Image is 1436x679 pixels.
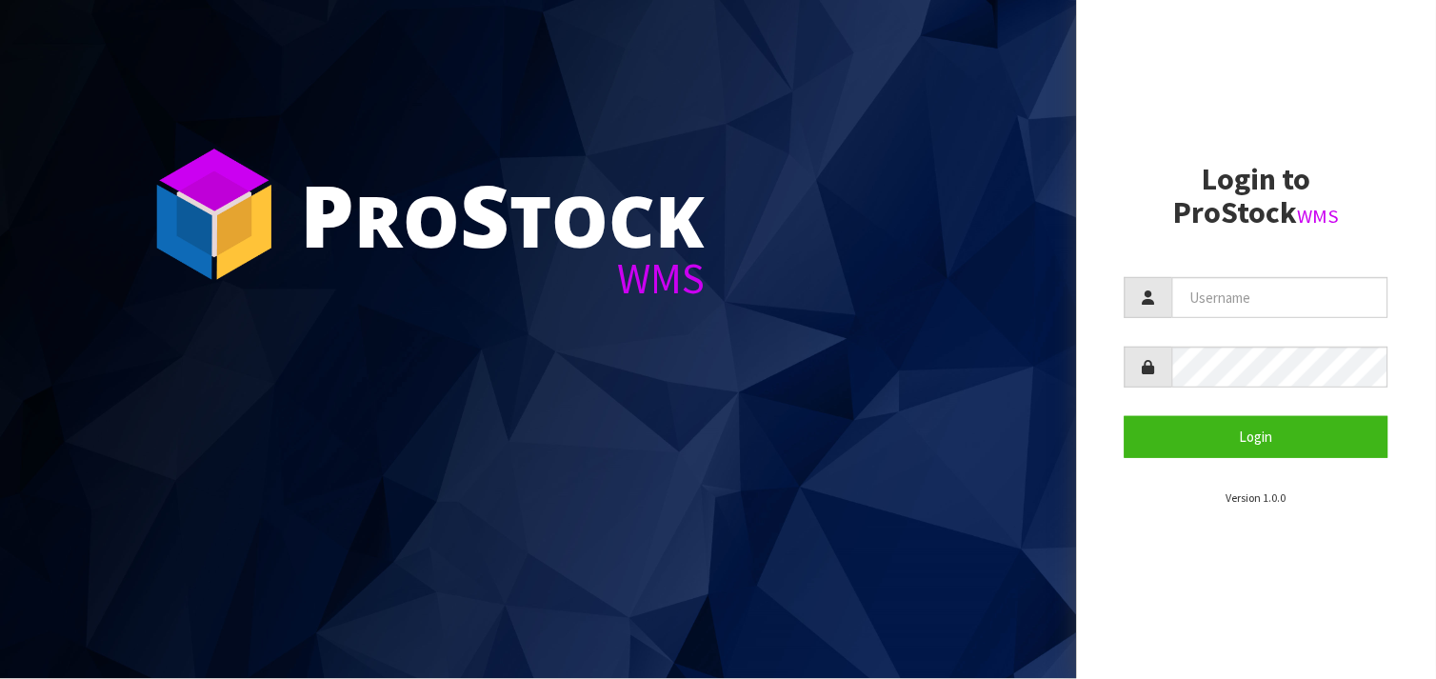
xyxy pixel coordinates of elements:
small: WMS [1298,204,1340,229]
button: Login [1125,416,1388,457]
span: P [300,156,354,272]
div: ro tock [300,171,705,257]
div: WMS [300,257,705,300]
h2: Login to ProStock [1125,163,1388,230]
small: Version 1.0.0 [1227,490,1286,505]
span: S [460,156,509,272]
img: ProStock Cube [143,143,286,286]
input: Username [1172,277,1388,318]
